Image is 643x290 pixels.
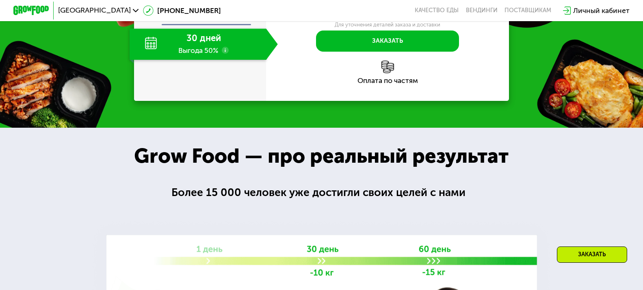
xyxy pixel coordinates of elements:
div: Grow Food — про реальный результат [119,144,524,168]
img: l6xcnZfty9opOoJh.png [381,61,394,73]
a: [PHONE_NUMBER] [143,5,221,16]
div: поставщикам [504,7,551,14]
div: Оплата по частям [135,4,266,24]
div: Оплата по частям [266,77,509,85]
div: Для уточнения деталей заказа и доставки [316,21,459,28]
div: Более 15 000 человек уже достигли своих целей с нами [171,186,472,199]
button: Заказать [316,31,459,52]
div: Личный кабинет [573,5,630,16]
div: Заказать [557,246,627,263]
a: Вендинги [466,7,498,14]
span: [GEOGRAPHIC_DATA] [58,7,131,14]
a: Качество еды [415,7,459,14]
